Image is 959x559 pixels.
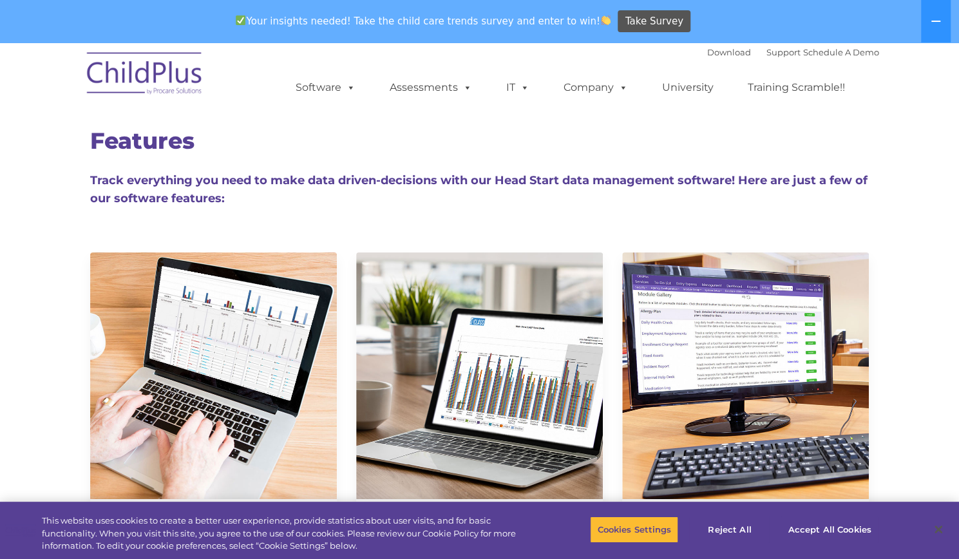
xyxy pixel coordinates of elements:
[689,516,770,543] button: Reject All
[283,75,368,100] a: Software
[707,47,751,57] a: Download
[90,252,337,499] img: Dash
[590,516,678,543] button: Cookies Settings
[735,75,858,100] a: Training Scramble!!
[90,173,868,205] span: Track everything you need to make data driven-decisions with our Head Start data management softw...
[924,515,953,544] button: Close
[622,252,869,499] img: ModuleDesigner750
[377,75,485,100] a: Assessments
[42,515,527,553] div: This website uses cookies to create a better user experience, provide statistics about user visit...
[231,8,616,33] span: Your insights needed! Take the child care trends survey and enter to win!
[625,10,683,33] span: Take Survey
[618,10,690,33] a: Take Survey
[766,47,801,57] a: Support
[356,252,603,499] img: CLASS-750
[81,43,209,108] img: ChildPlus by Procare Solutions
[493,75,542,100] a: IT
[236,15,245,25] img: ✅
[551,75,641,100] a: Company
[601,15,611,25] img: 👏
[803,47,879,57] a: Schedule A Demo
[707,47,879,57] font: |
[781,516,878,543] button: Accept All Cookies
[649,75,726,100] a: University
[90,127,195,155] span: Features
